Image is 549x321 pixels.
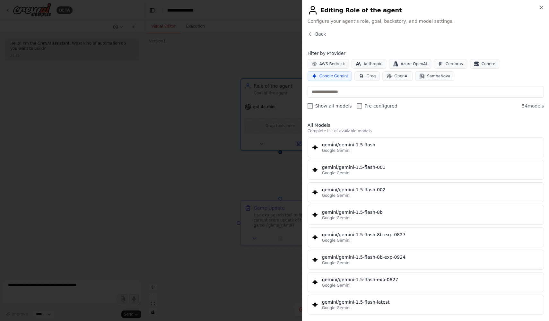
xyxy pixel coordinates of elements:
[434,59,467,69] button: Cerebras
[322,187,540,193] div: gemini/gemini-1.5-flash-002
[308,5,544,15] h2: Editing Role of the agent
[308,103,313,108] input: Show all models
[308,227,544,247] button: gemini/gemini-1.5-flash-8b-exp-0827Google Gemini
[357,103,362,108] input: Pre-configured
[482,61,495,66] span: Cohere
[352,59,386,69] button: Anthropic
[315,31,326,37] span: Back
[322,276,540,283] div: gemini/gemini-1.5-flash-exp-0827
[322,254,540,260] div: gemini/gemini-1.5-flash-8b-exp-0924
[308,31,326,37] button: Back
[322,209,540,215] div: gemini/gemini-1.5-flash-8b
[427,74,450,79] span: SambaNova
[308,50,544,56] h4: Filter by Provider
[308,18,544,24] span: Configure your agent's role, goal, backstory, and model settings.
[322,283,351,288] span: Google Gemini
[308,59,349,69] button: AWS Bedrock
[357,103,397,109] label: Pre-configured
[308,250,544,270] button: gemini/gemini-1.5-flash-8b-exp-0924Google Gemini
[522,103,544,109] span: 54 models
[322,260,351,265] span: Google Gemini
[389,59,431,69] button: Azure OpenAI
[394,74,408,79] span: OpenAI
[470,59,500,69] button: Cohere
[308,128,544,134] p: Complete list of available models
[322,299,540,305] div: gemini/gemini-1.5-flash-latest
[401,61,427,66] span: Azure OpenAI
[319,74,348,79] span: Google Gemini
[322,148,351,153] span: Google Gemini
[415,71,454,81] button: SambaNova
[446,61,463,66] span: Cerebras
[322,193,351,198] span: Google Gemini
[308,205,544,225] button: gemini/gemini-1.5-flash-8bGoogle Gemini
[366,74,376,79] span: Groq
[308,160,544,180] button: gemini/gemini-1.5-flash-001Google Gemini
[308,272,544,292] button: gemini/gemini-1.5-flash-exp-0827Google Gemini
[308,137,544,157] button: gemini/gemini-1.5-flashGoogle Gemini
[322,215,351,221] span: Google Gemini
[308,122,544,128] h3: All Models
[308,71,352,81] button: Google Gemini
[322,170,351,176] span: Google Gemini
[382,71,413,81] button: OpenAI
[319,61,345,66] span: AWS Bedrock
[354,71,380,81] button: Groq
[308,103,352,109] label: Show all models
[322,142,540,148] div: gemini/gemini-1.5-flash
[308,295,544,315] button: gemini/gemini-1.5-flash-latestGoogle Gemini
[322,238,351,243] span: Google Gemini
[308,182,544,202] button: gemini/gemini-1.5-flash-002Google Gemini
[322,305,351,310] span: Google Gemini
[322,231,540,238] div: gemini/gemini-1.5-flash-8b-exp-0827
[363,61,382,66] span: Anthropic
[322,164,540,170] div: gemini/gemini-1.5-flash-001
